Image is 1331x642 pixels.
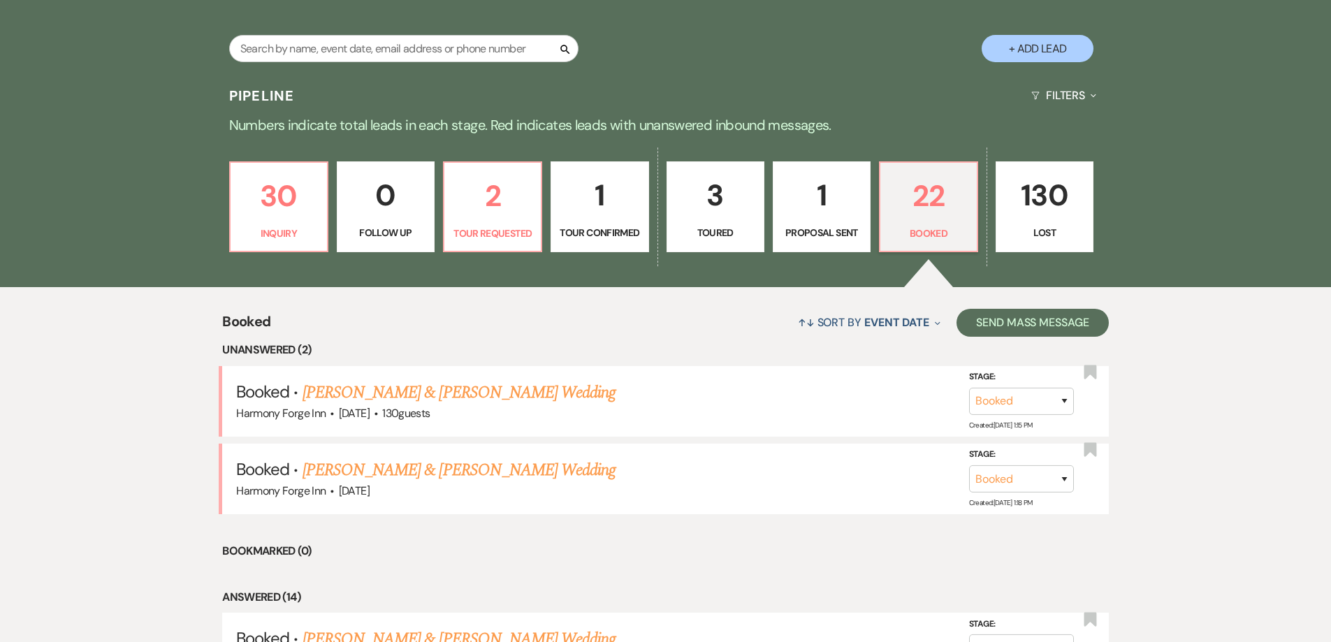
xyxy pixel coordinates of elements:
[346,172,426,219] p: 0
[236,483,326,498] span: Harmony Forge Inn
[560,172,639,219] p: 1
[222,341,1109,359] li: Unanswered (2)
[889,173,968,219] p: 22
[339,406,370,421] span: [DATE]
[382,406,430,421] span: 130 guests
[782,172,861,219] p: 1
[798,315,815,330] span: ↑↓
[560,225,639,240] p: Tour Confirmed
[969,421,1033,430] span: Created: [DATE] 1:15 PM
[346,225,426,240] p: Follow Up
[879,161,978,252] a: 22Booked
[969,498,1033,507] span: Created: [DATE] 1:18 PM
[969,617,1074,632] label: Stage:
[236,381,289,402] span: Booked
[229,35,579,62] input: Search by name, event date, email address or phone number
[453,173,532,219] p: 2
[773,161,871,252] a: 1Proposal Sent
[236,458,289,480] span: Booked
[969,370,1074,385] label: Stage:
[239,226,319,241] p: Inquiry
[551,161,648,252] a: 1Tour Confirmed
[864,315,929,330] span: Event Date
[676,172,755,219] p: 3
[222,311,270,341] span: Booked
[229,86,295,105] h3: Pipeline
[982,35,1093,62] button: + Add Lead
[443,161,542,252] a: 2Tour Requested
[236,406,326,421] span: Harmony Forge Inn
[222,588,1109,606] li: Answered (14)
[676,225,755,240] p: Toured
[453,226,532,241] p: Tour Requested
[229,161,328,252] a: 30Inquiry
[782,225,861,240] p: Proposal Sent
[1005,225,1084,240] p: Lost
[337,161,435,252] a: 0Follow Up
[222,542,1109,560] li: Bookmarked (0)
[969,447,1074,462] label: Stage:
[1026,77,1102,114] button: Filters
[339,483,370,498] span: [DATE]
[792,304,946,341] button: Sort By Event Date
[667,161,764,252] a: 3Toured
[239,173,319,219] p: 30
[163,114,1169,136] p: Numbers indicate total leads in each stage. Red indicates leads with unanswered inbound messages.
[889,226,968,241] p: Booked
[1005,172,1084,219] p: 130
[303,380,616,405] a: [PERSON_NAME] & [PERSON_NAME] Wedding
[957,309,1109,337] button: Send Mass Message
[996,161,1093,252] a: 130Lost
[303,458,616,483] a: [PERSON_NAME] & [PERSON_NAME] Wedding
